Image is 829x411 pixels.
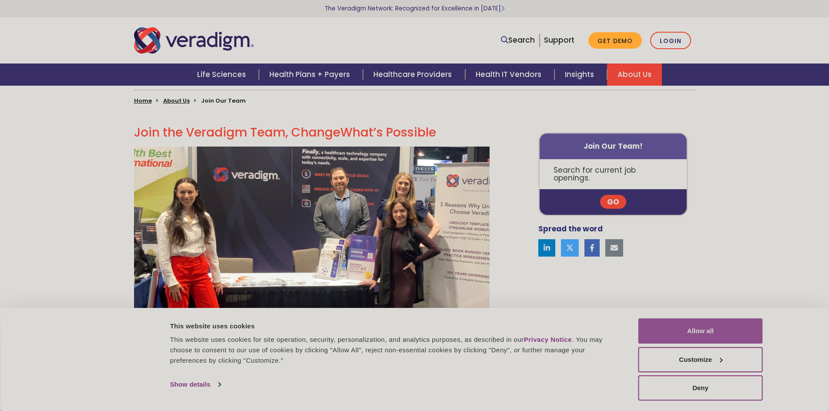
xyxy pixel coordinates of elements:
a: Login [650,32,691,50]
p: Search for current job openings. [540,159,687,189]
a: About Us [607,63,662,86]
a: Support [544,35,574,45]
span: What’s Possible [340,124,436,141]
strong: Spread the word [538,224,603,234]
button: Deny [638,375,763,401]
a: Health Plans + Payers [259,63,363,86]
a: Insights [554,63,607,86]
a: The Veradigm Network: Recognized for Excellence in [DATE]Learn More [325,4,505,13]
div: This website uses cookies [170,321,619,331]
div: This website uses cookies for site operation, security, personalization, and analytics purposes, ... [170,334,619,366]
a: Home [134,97,152,105]
a: Life Sciences [187,63,259,86]
button: Allow all [638,318,763,344]
a: Search [501,34,535,46]
a: Show details [170,378,221,391]
img: Veradigm logo [134,26,254,55]
h2: Join the Veradigm Team, Change [134,125,490,140]
button: Customize [638,347,763,372]
a: Get Demo [588,32,642,49]
a: About Us [163,97,190,105]
a: Health IT Vendors [465,63,554,86]
a: Privacy Notice [524,336,572,343]
span: Learn More [501,4,505,13]
a: Healthcare Providers [363,63,465,86]
strong: Join Our Team! [584,141,643,151]
a: Go [600,195,626,209]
